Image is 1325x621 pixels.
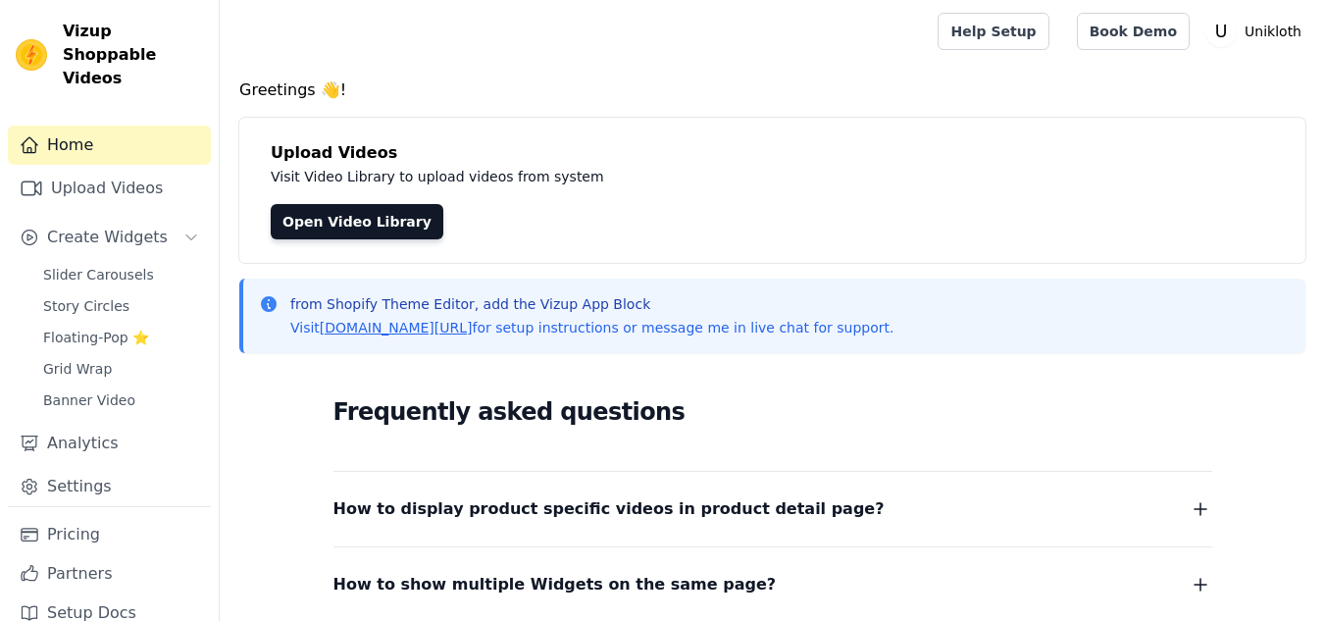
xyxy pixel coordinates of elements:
[271,204,443,239] a: Open Video Library
[290,294,893,314] p: from Shopify Theme Editor, add the Vizup App Block
[333,392,1212,432] h2: Frequently asked questions
[31,292,211,320] a: Story Circles
[8,126,211,165] a: Home
[239,78,1305,102] h4: Greetings 👋!
[8,169,211,208] a: Upload Videos
[31,355,211,383] a: Grid Wrap
[320,320,473,336] a: [DOMAIN_NAME][URL]
[333,571,1212,598] button: How to show multiple Widgets on the same page?
[43,328,149,347] span: Floating-Pop ⭐
[63,20,203,90] span: Vizup Shoppable Videos
[938,13,1048,50] a: Help Setup
[333,571,777,598] span: How to show multiple Widgets on the same page?
[333,495,1212,523] button: How to display product specific videos in product detail page?
[8,467,211,506] a: Settings
[8,424,211,463] a: Analytics
[43,265,154,285] span: Slider Carousels
[8,218,211,257] button: Create Widgets
[31,387,211,414] a: Banner Video
[1077,13,1190,50] a: Book Demo
[1205,14,1309,49] button: U Unikloth
[8,554,211,594] a: Partners
[8,515,211,554] a: Pricing
[271,141,1274,165] h4: Upload Videos
[290,318,893,337] p: Visit for setup instructions or message me in live chat for support.
[16,39,47,71] img: Vizup
[1237,14,1309,49] p: Unikloth
[333,495,885,523] span: How to display product specific videos in product detail page?
[1215,22,1228,41] text: U
[271,165,1149,188] p: Visit Video Library to upload videos from system
[47,226,168,249] span: Create Widgets
[43,390,135,410] span: Banner Video
[31,261,211,288] a: Slider Carousels
[43,359,112,379] span: Grid Wrap
[31,324,211,351] a: Floating-Pop ⭐
[43,296,129,316] span: Story Circles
